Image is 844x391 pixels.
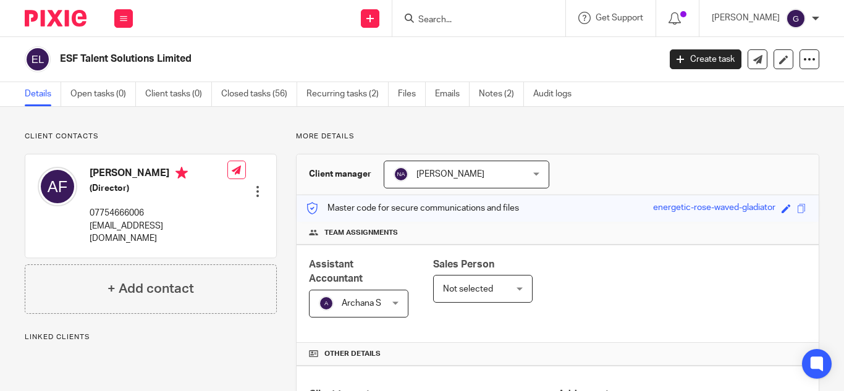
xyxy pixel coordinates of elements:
a: Recurring tasks (2) [306,82,389,106]
p: [EMAIL_ADDRESS][DOMAIN_NAME] [90,220,227,245]
p: [PERSON_NAME] [712,12,780,24]
h4: [PERSON_NAME] [90,167,227,182]
p: More details [296,132,819,141]
span: Sales Person [433,259,494,269]
span: Other details [324,349,381,359]
img: svg%3E [38,167,77,206]
p: Linked clients [25,332,277,342]
a: Client tasks (0) [145,82,212,106]
a: Details [25,82,61,106]
p: 07754666006 [90,207,227,219]
a: Closed tasks (56) [221,82,297,106]
span: Archana S [342,299,381,308]
span: Team assignments [324,228,398,238]
a: Notes (2) [479,82,524,106]
img: Pixie [25,10,87,27]
a: Open tasks (0) [70,82,136,106]
img: svg%3E [319,296,334,311]
a: Emails [435,82,470,106]
i: Primary [175,167,188,179]
span: Assistant Accountant [309,259,363,284]
img: svg%3E [25,46,51,72]
input: Search [417,15,528,26]
span: [PERSON_NAME] [416,170,484,179]
h5: (Director) [90,182,227,195]
span: Get Support [596,14,643,22]
span: Not selected [443,285,493,293]
img: svg%3E [394,167,408,182]
h3: Client manager [309,168,371,180]
img: svg%3E [786,9,806,28]
h4: + Add contact [108,279,194,298]
a: Files [398,82,426,106]
a: Audit logs [533,82,581,106]
a: Create task [670,49,741,69]
p: Master code for secure communications and files [306,202,519,214]
h2: ESF Talent Solutions Limited [60,53,533,65]
p: Client contacts [25,132,277,141]
div: energetic-rose-waved-gladiator [653,201,775,216]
